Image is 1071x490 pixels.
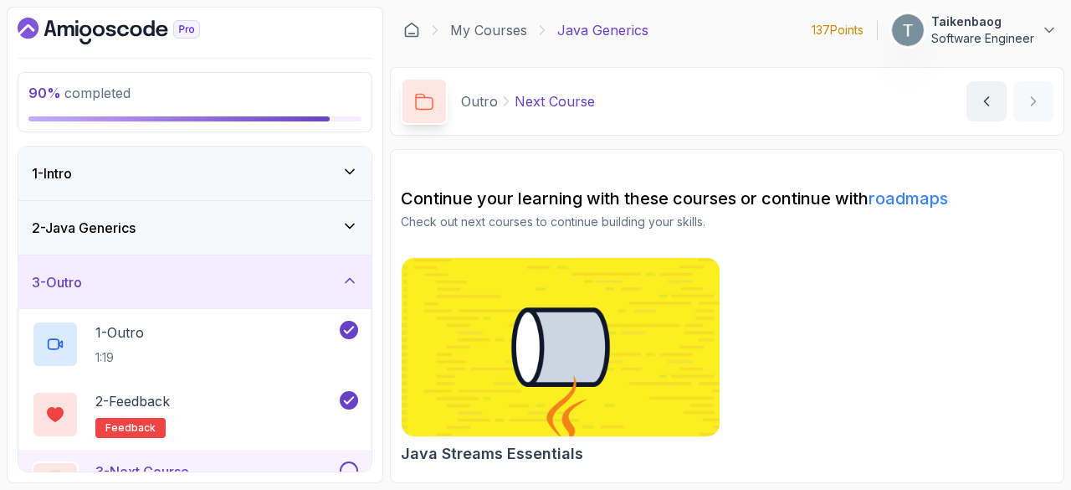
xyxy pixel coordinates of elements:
[32,391,358,438] button: 2-Feedbackfeedback
[32,218,136,238] h3: 2 - Java Generics
[95,391,170,411] p: 2 - Feedback
[105,421,156,435] span: feedback
[95,349,144,366] p: 1:19
[28,85,131,101] span: completed
[32,272,82,292] h3: 3 - Outro
[18,147,372,200] button: 1-Intro
[401,214,1053,230] p: Check out next courses to continue building your skills.
[461,91,498,111] p: Outro
[401,442,583,466] h2: Java Streams Essentials
[28,85,61,101] span: 90 %
[18,201,372,255] button: 2-Java Generics
[32,321,358,368] button: 1-Outro1:19
[18,18,238,44] a: Dashboard
[891,13,1058,47] button: user profile imageTaikenbaogSoftware Engineer
[401,187,1053,210] h2: Continue your learning with these courses or continue with
[18,255,372,309] button: 3-Outro
[869,188,948,209] a: roadmaps
[1013,81,1053,121] button: next content
[32,163,72,183] h3: 1 - Intro
[966,81,1007,121] button: previous content
[402,258,720,436] img: Java Streams Essentials card
[967,385,1071,465] iframe: chat widget
[401,257,720,466] a: Java Streams Essentials cardJava Streams Essentials
[450,20,527,40] a: My Courses
[515,91,595,111] p: Next Course
[95,322,144,343] p: 1 - Outro
[931,13,1034,30] p: Taikenbaog
[931,30,1034,47] p: Software Engineer
[557,20,648,40] p: Java Generics
[812,22,863,39] p: 137 Points
[892,14,924,46] img: user profile image
[403,22,420,39] a: Dashboard
[95,462,189,482] p: 3 - Next Course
